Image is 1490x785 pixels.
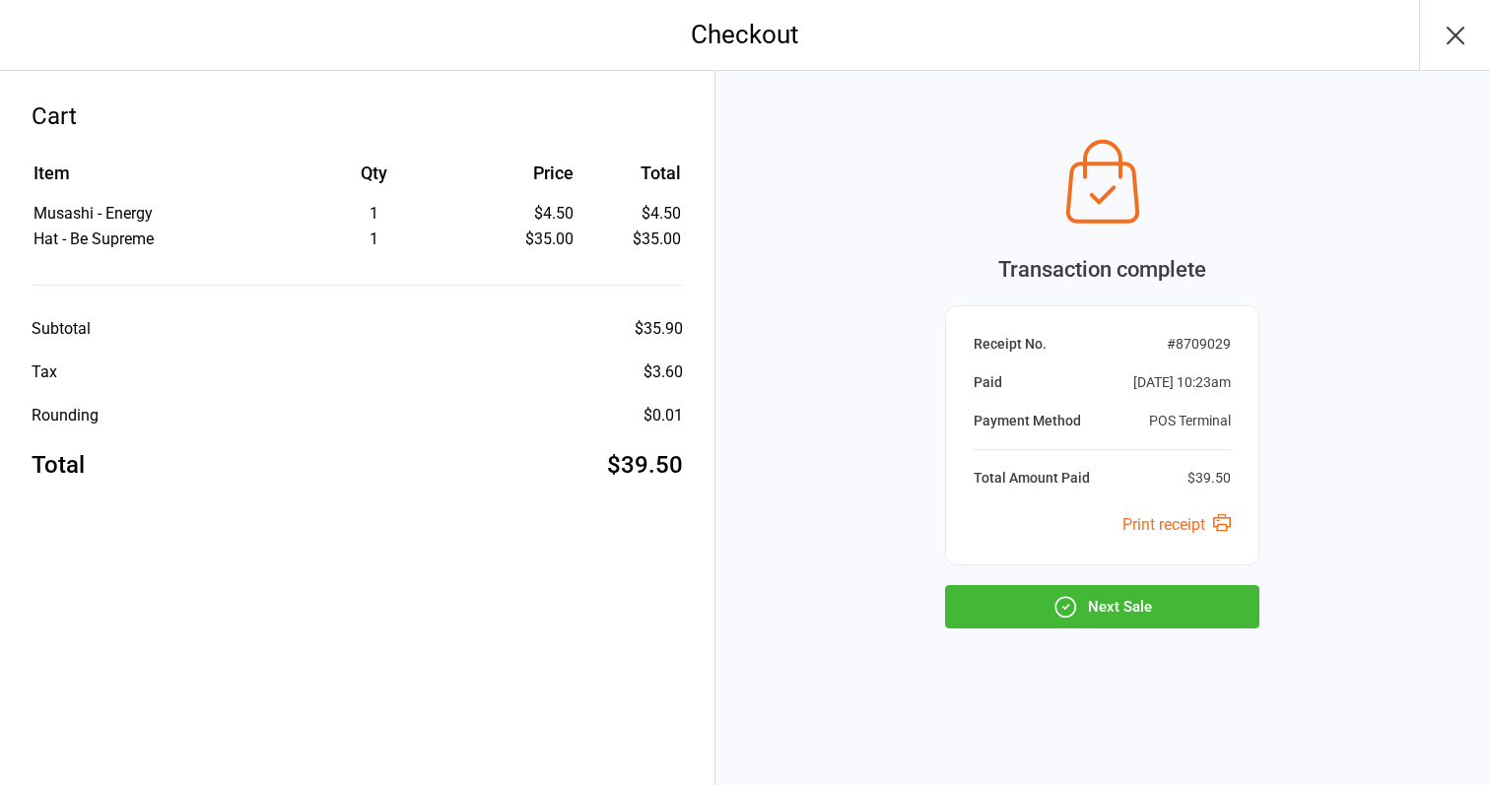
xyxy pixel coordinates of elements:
div: Total [32,447,85,483]
div: POS Terminal [1149,411,1231,431]
div: Total Amount Paid [974,468,1090,489]
div: $39.50 [1187,468,1231,489]
div: Payment Method [974,411,1081,431]
th: Total [581,160,681,200]
span: Hat - Be Supreme [34,229,154,248]
a: Print receipt [1122,515,1231,534]
span: Musashi - Energy [34,204,153,223]
td: $35.00 [581,228,681,251]
div: $4.50 [468,202,574,226]
div: Cart [32,98,683,134]
div: $3.60 [643,360,683,384]
div: Subtotal [32,317,91,341]
div: Receipt No. [974,334,1047,355]
div: $0.01 [643,404,683,427]
div: Rounding [32,404,99,427]
th: Qty [283,160,465,200]
div: $35.00 [468,228,574,251]
div: Price [468,160,574,186]
div: Tax [32,360,57,384]
td: $4.50 [581,202,681,226]
div: $35.90 [635,317,683,341]
div: [DATE] 10:23am [1133,372,1231,393]
div: 1 [283,228,465,251]
div: # 8709029 [1167,334,1231,355]
div: 1 [283,202,465,226]
div: Paid [974,372,1002,393]
div: Transaction complete [945,253,1259,286]
button: Next Sale [945,585,1259,628]
th: Item [34,160,281,200]
div: $39.50 [607,447,683,483]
